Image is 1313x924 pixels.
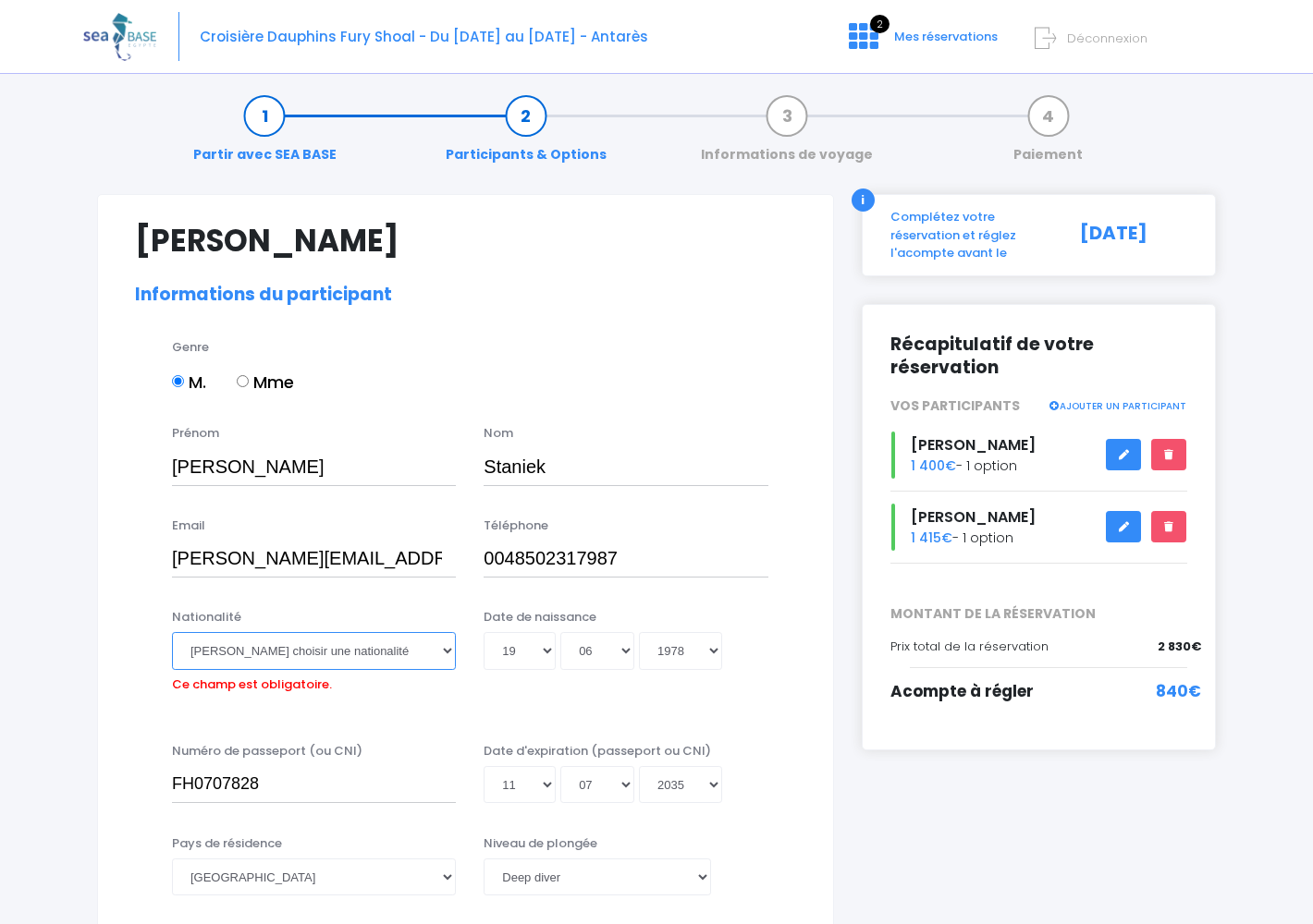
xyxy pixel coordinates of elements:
div: [DATE] [1066,208,1201,262]
a: AJOUTER UN PARTICIPANT [1048,396,1186,413]
span: 1 400€ [911,456,956,475]
a: Informations de voyage [692,106,882,164]
h2: Informations du participant [135,285,796,306]
label: Ce champ est obligatoire. [172,670,332,694]
h2: Récapitulatif de votre réservation [890,333,1187,379]
span: Déconnexion [1067,30,1147,47]
label: Niveau de plongée [484,834,597,853]
label: Prénom [172,424,219,443]
label: Date d'expiration (passeport ou CNI) [484,742,711,760]
div: i [852,188,875,212]
label: Téléphone [484,517,548,535]
input: Mme [237,375,249,387]
a: Paiement [1004,106,1092,164]
span: 2 830€ [1158,638,1201,656]
span: [PERSON_NAME] [911,434,1036,456]
label: Nom [484,424,513,443]
div: - 1 option [877,432,1201,479]
h1: [PERSON_NAME] [135,223,796,259]
span: 1 415€ [911,529,952,547]
span: Croisière Dauphins Fury Shoal - Du [DATE] au [DATE] - Antarès [200,27,648,46]
a: 2 Mes réservations [834,34,1009,52]
label: Numéro de passeport (ou CNI) [172,742,362,760]
label: Genre [172,338,209,357]
label: M. [172,370,206,395]
label: Pays de résidence [172,834,282,853]
input: M. [172,375,184,387]
label: Mme [237,370,294,395]
label: Date de naissance [484,608,596,626]
span: Mes réservations [894,28,998,45]
label: Nationalité [172,608,241,626]
a: Partir avec SEA BASE [184,106,346,164]
span: 840€ [1156,680,1201,704]
label: Email [172,517,205,535]
div: - 1 option [877,504,1201,551]
span: [PERSON_NAME] [911,506,1036,528]
div: VOS PARTICIPANTS [877,396,1201,416]
div: Complétez votre réservation et réglez l'acompte avant le [877,208,1066,262]
span: Acompte à régler [890,680,1034,702]
span: Prix total de la réservation [890,638,1049,655]
span: MONTANT DE LA RÉSERVATION [877,604,1201,624]
a: Participants & Options [436,106,616,164]
span: 2 [870,15,890,33]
